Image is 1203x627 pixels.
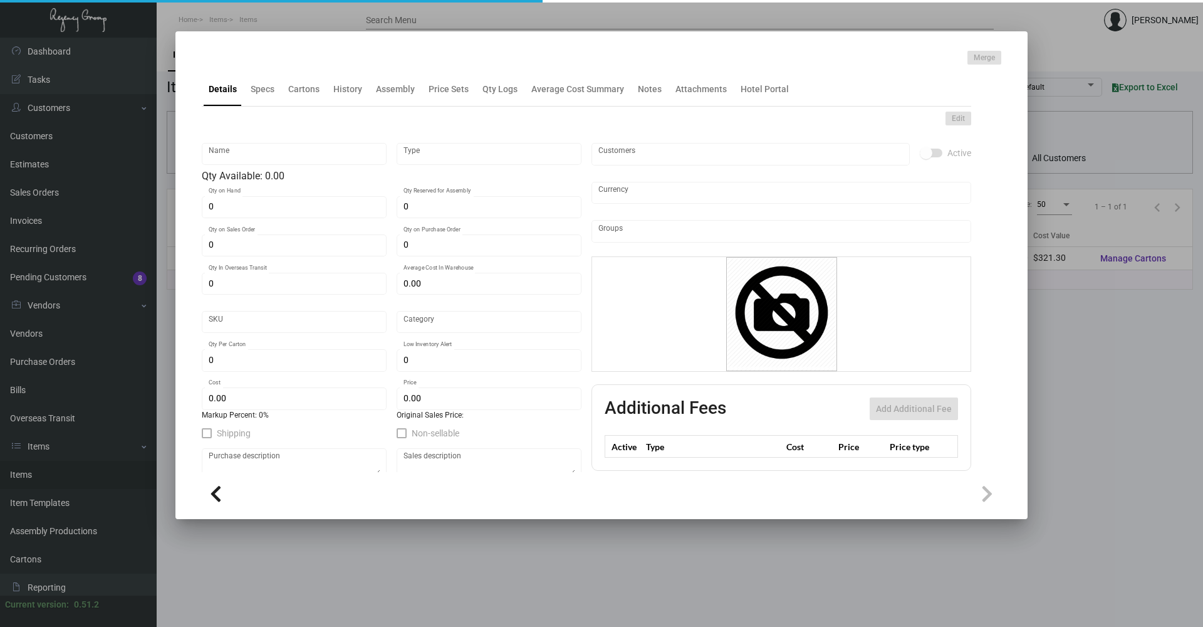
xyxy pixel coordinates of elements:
[429,83,469,96] div: Price Sets
[675,83,727,96] div: Attachments
[598,149,904,159] input: Add new..
[967,51,1001,65] button: Merge
[5,598,69,611] div: Current version:
[643,436,783,458] th: Type
[482,83,518,96] div: Qty Logs
[209,83,237,96] div: Details
[952,113,965,124] span: Edit
[74,598,99,611] div: 0.51.2
[783,436,835,458] th: Cost
[887,436,943,458] th: Price type
[945,112,971,125] button: Edit
[835,436,887,458] th: Price
[333,83,362,96] div: History
[217,426,251,441] span: Shipping
[947,145,971,161] span: Active
[288,83,320,96] div: Cartons
[741,83,789,96] div: Hotel Portal
[638,83,662,96] div: Notes
[202,169,581,184] div: Qty Available: 0.00
[870,398,958,420] button: Add Additional Fee
[605,436,643,458] th: Active
[531,83,624,96] div: Average Cost Summary
[974,53,995,63] span: Merge
[376,83,415,96] div: Assembly
[251,83,274,96] div: Specs
[598,226,965,236] input: Add new..
[412,426,459,441] span: Non-sellable
[876,404,952,414] span: Add Additional Fee
[605,398,726,420] h2: Additional Fees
